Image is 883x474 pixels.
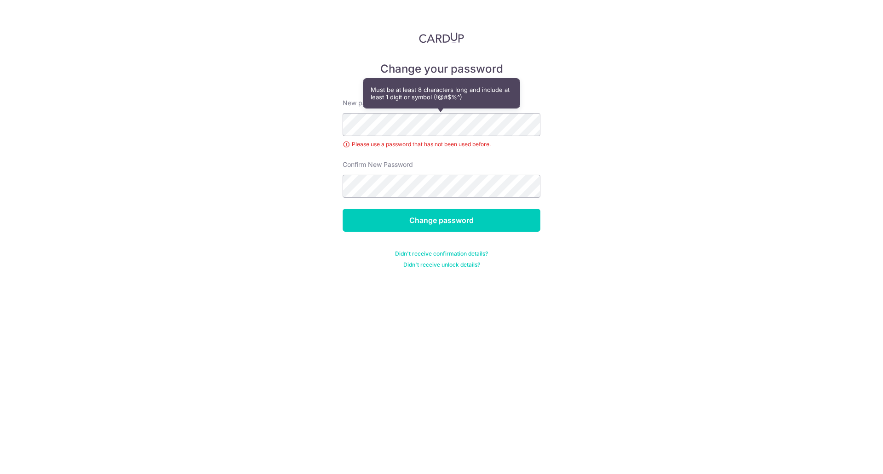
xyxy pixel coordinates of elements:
div: Please use a password that has not been used before. [343,140,540,149]
label: New password [343,98,388,108]
a: Didn't receive confirmation details? [395,250,488,257]
div: Must be at least 8 characters long and include at least 1 digit or symbol (!@#$%^) [363,79,520,108]
a: Didn't receive unlock details? [403,261,480,268]
img: CardUp Logo [419,32,464,43]
input: Change password [343,209,540,232]
label: Confirm New Password [343,160,413,169]
h5: Change your password [343,62,540,76]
